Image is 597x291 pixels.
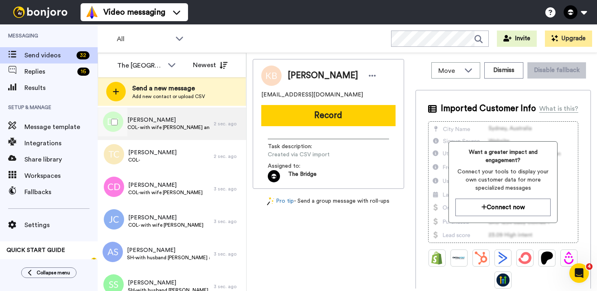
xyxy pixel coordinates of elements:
[24,50,73,60] span: Send videos
[128,157,177,163] span: COL-
[455,148,551,164] span: Want a greater impact and engagement?
[127,116,210,124] span: [PERSON_NAME]
[540,252,553,265] img: Patreon
[132,93,205,100] span: Add new contact or upload CSV
[117,34,171,44] span: All
[128,181,203,189] span: [PERSON_NAME]
[24,220,98,230] span: Settings
[288,70,358,82] span: [PERSON_NAME]
[475,252,488,265] img: Hubspot
[267,197,274,206] img: magic-wand.svg
[455,168,551,192] span: Connect your tools to display your own customer data for more specialized messages
[214,153,242,160] div: 2 sec. ago
[85,6,98,19] img: vm-color.svg
[24,67,74,77] span: Replies
[103,242,123,262] img: as.png
[7,258,17,264] span: 80%
[104,144,124,164] img: tc.png
[127,124,210,131] span: COL- with wife [PERSON_NAME] and daughter [PERSON_NAME]
[77,68,90,76] div: 16
[569,263,589,283] iframe: Intercom live chat
[453,252,466,265] img: Ontraport
[7,247,65,253] span: QUICK START GUIDE
[24,138,98,148] span: Integrations
[132,83,205,93] span: Send a new message
[288,170,317,182] span: The Bridge
[128,222,203,228] span: COL- with wife [PERSON_NAME]
[187,57,234,73] button: Newest
[104,209,124,230] img: jc.png
[214,186,242,192] div: 3 sec. ago
[438,66,460,76] span: Move
[484,62,523,79] button: Dismiss
[24,83,98,93] span: Results
[268,170,280,182] img: 108526f3-d0f5-4855-968e-0b8b5df60842-1745509246.jpg
[214,251,242,257] div: 3 sec. ago
[586,263,593,270] span: 4
[268,162,325,170] span: Assigned to:
[128,149,177,157] span: [PERSON_NAME]
[24,122,98,132] span: Message template
[562,252,575,265] img: Drip
[545,31,592,47] button: Upgrade
[77,51,90,59] div: 32
[496,273,510,287] img: GoHighLevel
[496,252,510,265] img: ActiveCampaign
[261,66,282,86] img: Image of Kelly Brown
[128,214,203,222] span: [PERSON_NAME]
[127,246,210,254] span: [PERSON_NAME]
[103,7,165,18] span: Video messaging
[214,120,242,127] div: 2 sec. ago
[24,187,98,197] span: Fallbacks
[431,252,444,265] img: Shopify
[527,62,586,79] button: Disable fallback
[214,218,242,225] div: 3 sec. ago
[10,7,71,18] img: bj-logo-header-white.svg
[128,189,203,196] span: COL-with wife [PERSON_NAME]
[539,104,578,114] div: What is this?
[90,257,98,264] div: Tooltip anchor
[214,283,242,290] div: 3 sec. ago
[518,252,531,265] img: ConvertKit
[455,199,551,216] button: Connect now
[24,155,98,164] span: Share library
[127,254,210,261] span: SH-with husband [PERSON_NAME] and kids [PERSON_NAME] and [PERSON_NAME]
[441,103,536,115] span: Imported Customer Info
[268,142,325,151] span: Task description :
[497,31,537,47] button: Invite
[253,197,404,206] div: - Send a group message with roll-ups
[261,91,363,99] span: [EMAIL_ADDRESS][DOMAIN_NAME]
[37,269,70,276] span: Collapse menu
[268,151,345,159] span: Created via CSV import
[21,267,77,278] button: Collapse menu
[104,177,124,197] img: cd.png
[117,61,164,70] div: The [GEOGRAPHIC_DATA]
[24,171,98,181] span: Workspaces
[128,279,210,287] span: [PERSON_NAME]
[267,197,294,206] a: Pro tip
[261,105,396,126] button: Record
